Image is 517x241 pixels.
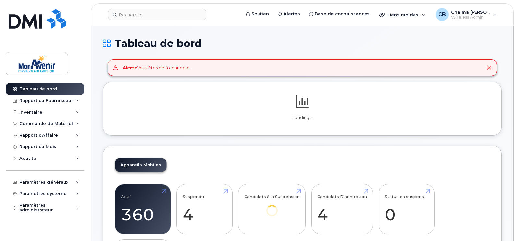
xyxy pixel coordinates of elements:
strong: Alerte [123,65,137,70]
p: Loading... [115,115,490,120]
a: Candidats à la Suspension [244,188,300,225]
h1: Tableau de bord [103,38,502,49]
a: Status en suspens 0 [385,188,428,231]
div: Vous êtes déjà connecté. [123,65,191,71]
a: Suspendu 4 [183,188,226,231]
a: Candidats D'annulation 4 [317,188,367,231]
a: Actif 360 [121,188,165,231]
a: Appareils Mobiles [115,158,166,172]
